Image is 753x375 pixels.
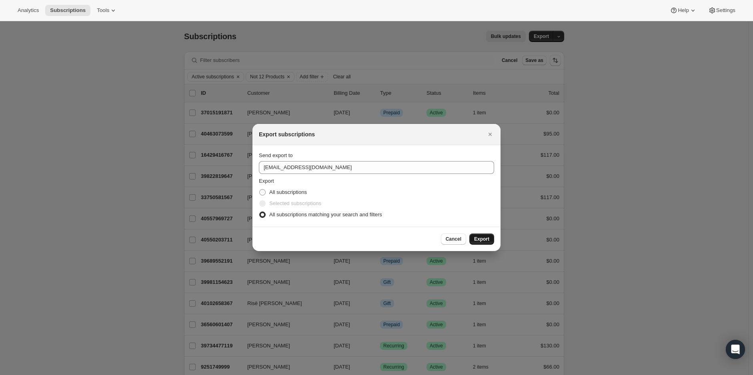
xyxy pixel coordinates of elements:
div: Open Intercom Messenger [726,340,745,359]
span: Settings [716,7,735,14]
span: Subscriptions [50,7,86,14]
span: Export [474,236,489,242]
span: Tools [97,7,109,14]
h2: Export subscriptions [259,130,315,138]
button: Analytics [13,5,44,16]
button: Close [485,129,496,140]
span: Selected subscriptions [269,200,321,206]
span: Send export to [259,152,293,158]
button: Export [469,233,494,245]
button: Subscriptions [45,5,90,16]
button: Help [665,5,701,16]
button: Settings [703,5,740,16]
button: Tools [92,5,122,16]
span: Export [259,178,274,184]
button: Cancel [441,233,466,245]
span: All subscriptions matching your search and filters [269,211,382,217]
span: Analytics [18,7,39,14]
span: All subscriptions [269,189,307,195]
span: Help [678,7,689,14]
span: Cancel [446,236,461,242]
